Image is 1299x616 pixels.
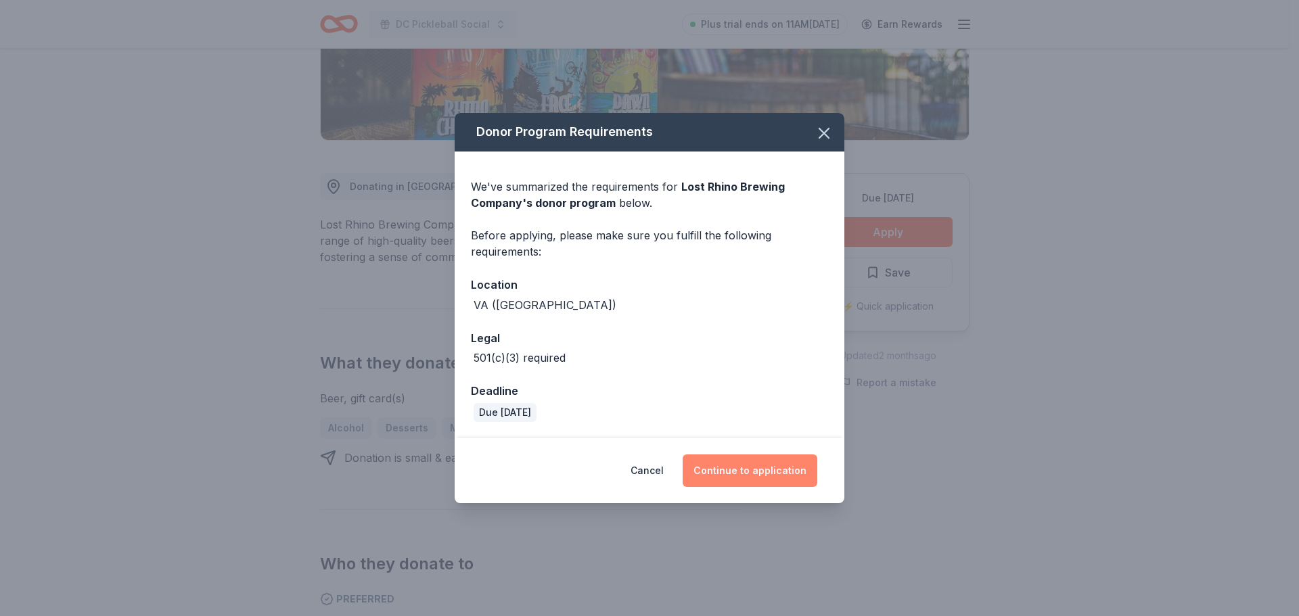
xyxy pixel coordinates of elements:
[474,350,566,366] div: 501(c)(3) required
[631,454,664,487] button: Cancel
[471,227,828,260] div: Before applying, please make sure you fulfill the following requirements:
[471,179,828,211] div: We've summarized the requirements for below.
[683,454,817,487] button: Continue to application
[471,382,828,400] div: Deadline
[471,276,828,293] div: Location
[474,297,616,313] div: VA ([GEOGRAPHIC_DATA])
[474,403,537,422] div: Due [DATE]
[471,329,828,347] div: Legal
[455,113,844,151] div: Donor Program Requirements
